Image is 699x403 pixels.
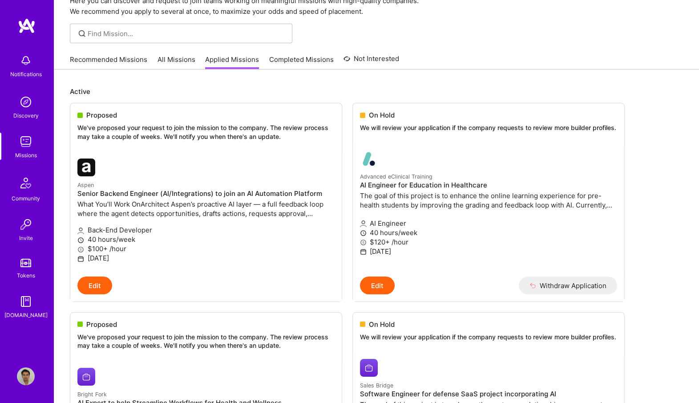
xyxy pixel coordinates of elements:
[13,111,39,120] div: Discovery
[360,277,395,294] button: Edit
[17,133,35,151] img: teamwork
[12,194,40,203] div: Community
[77,246,84,253] i: icon MoneyGray
[360,237,617,247] p: $120+ /hour
[360,248,367,255] i: icon Calendar
[519,277,617,294] button: Withdraw Application
[77,228,84,234] i: icon Applicant
[77,28,87,39] i: icon SearchGrey
[77,182,94,188] small: Aspen
[360,173,432,180] small: Advanced eClinical Training
[205,55,259,69] a: Applied Missions
[360,359,378,377] img: Sales Bridge company logo
[353,143,624,277] a: Advanced eClinical Training company logoAdvanced eClinical TrainingAI Engineer for Education in H...
[269,55,334,69] a: Completed Missions
[86,110,117,120] span: Proposed
[369,320,395,329] span: On Hold
[77,256,84,262] i: icon Calendar
[77,368,95,386] img: Bright Fork company logo
[360,228,617,237] p: 40 hours/week
[77,190,335,198] h4: Senior Backend Engineer (AI/Integrations) to join an AI Automation Platform
[360,219,617,228] p: AI Engineer
[17,93,35,111] img: discovery
[360,230,367,236] i: icon Clock
[360,150,378,168] img: Advanced eClinical Training company logo
[360,123,617,132] p: We will review your application if the company requests to review more builder profiles.
[17,52,35,69] img: bell
[77,123,335,141] p: We've proposed your request to join the mission to the company. The review process may take a cou...
[17,293,35,310] img: guide book
[77,333,335,350] p: We've proposed your request to join the mission to the company. The review process may take a cou...
[360,181,617,189] h4: AI Engineer for Education in Healthcare
[17,367,35,385] img: User Avatar
[360,191,617,210] p: The goal of this project is to enhance the online learning experience for pre-health students by ...
[360,220,367,227] i: icon Applicant
[360,239,367,246] i: icon MoneyGray
[18,18,36,34] img: logo
[77,225,335,235] p: Back-End Developer
[10,69,42,79] div: Notifications
[77,244,335,253] p: $100+ /hour
[77,277,112,294] button: Edit
[369,110,395,120] span: On Hold
[158,55,195,69] a: All Missions
[77,159,95,176] img: Aspen company logo
[19,233,33,243] div: Invite
[15,151,37,160] div: Missions
[70,55,147,69] a: Recommended Missions
[70,87,683,96] p: Active
[15,172,36,194] img: Community
[88,29,286,38] input: Find Mission...
[77,237,84,244] i: icon Clock
[360,333,617,342] p: We will review your application if the company requests to review more builder profiles.
[360,247,617,256] p: [DATE]
[15,367,37,385] a: User Avatar
[360,382,393,389] small: Sales Bridge
[17,271,35,280] div: Tokens
[17,216,35,233] img: Invite
[360,390,617,398] h4: Software Engineer for defense SaaS project incorporating AI
[77,391,107,398] small: Bright Fork
[4,310,48,320] div: [DOMAIN_NAME]
[77,253,335,263] p: [DATE]
[70,151,342,277] a: Aspen company logoAspenSenior Backend Engineer (AI/Integrations) to join an AI Automation Platfor...
[20,259,31,267] img: tokens
[77,199,335,218] p: What You’ll Work OnArchitect Aspen’s proactive AI layer — a full feedback loop where the agent de...
[343,53,399,69] a: Not Interested
[86,320,117,329] span: Proposed
[77,235,335,244] p: 40 hours/week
